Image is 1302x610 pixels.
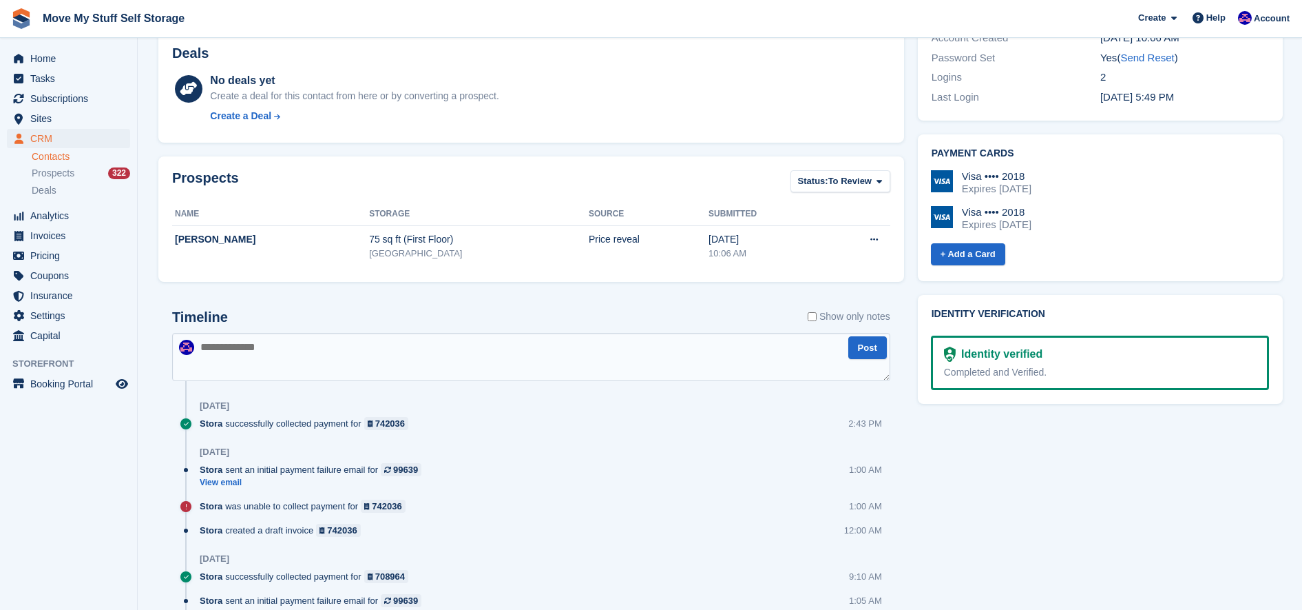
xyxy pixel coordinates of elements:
[7,129,130,148] a: menu
[327,524,357,537] div: 742036
[956,346,1042,363] div: Identity verified
[32,183,130,198] a: Deals
[944,365,1256,380] div: Completed and Verified.
[932,50,1100,66] div: Password Set
[179,340,194,355] img: Jade Whetnall
[1138,11,1166,25] span: Create
[30,129,113,148] span: CRM
[1100,70,1269,85] div: 2
[844,524,882,537] div: 12:00 AM
[30,206,113,225] span: Analytics
[200,417,222,430] span: Stora
[32,150,130,163] a: Contacts
[944,347,956,362] img: Identity Verification Ready
[200,553,229,565] div: [DATE]
[200,500,222,513] span: Stora
[200,400,229,411] div: [DATE]
[30,89,113,108] span: Subscriptions
[172,170,239,196] h2: Prospects
[369,203,589,225] th: Storage
[210,72,498,89] div: No deals yet
[808,309,890,324] label: Show only notes
[828,174,872,188] span: To Review
[32,166,130,181] a: Prospects 322
[369,247,589,261] div: [GEOGRAPHIC_DATA]
[32,167,74,180] span: Prospects
[32,184,56,197] span: Deals
[200,570,222,583] span: Stora
[7,266,130,285] a: menu
[848,336,887,359] button: Post
[381,594,421,607] a: 99639
[381,463,421,476] a: 99639
[210,109,498,123] a: Create a Deal
[200,463,428,476] div: sent an initial payment failure email for
[369,232,589,247] div: 75 sq ft (First Floor)
[114,376,130,392] a: Preview store
[364,570,409,583] a: 708964
[30,69,113,88] span: Tasks
[7,374,130,394] a: menu
[790,170,890,193] button: Status: To Review
[210,109,271,123] div: Create a Deal
[375,417,405,430] div: 742036
[708,247,822,261] div: 10:06 AM
[30,226,113,245] span: Invoices
[708,203,822,225] th: Submitted
[849,500,882,513] div: 1:00 AM
[1254,12,1290,26] span: Account
[361,500,406,513] a: 742036
[30,266,113,285] span: Coupons
[7,286,130,305] a: menu
[172,309,228,325] h2: Timeline
[200,500,412,513] div: was unable to collect payment for
[375,570,405,583] div: 708964
[1238,11,1252,25] img: Jade Whetnall
[1120,52,1174,63] a: Send Reset
[172,203,369,225] th: Name
[798,174,828,188] span: Status:
[931,170,953,192] img: Visa Logo
[108,167,130,179] div: 322
[30,286,113,305] span: Insurance
[1100,30,1269,46] div: [DATE] 10:06 AM
[393,463,418,476] div: 99639
[962,183,1031,195] div: Expires [DATE]
[932,309,1269,320] h2: Identity verification
[364,417,409,430] a: 742036
[932,30,1100,46] div: Account Created
[30,49,113,68] span: Home
[37,7,190,30] a: Move My Stuff Self Storage
[849,570,882,583] div: 9:10 AM
[200,570,415,583] div: successfully collected payment for
[589,232,708,247] div: Price reveal
[172,45,209,61] h2: Deals
[7,206,130,225] a: menu
[808,309,817,324] input: Show only notes
[316,524,361,537] a: 742036
[1117,52,1177,63] span: ( )
[962,170,1031,183] div: Visa •••• 2018
[1100,91,1174,103] time: 2025-08-03 16:49:47 UTC
[7,306,130,325] a: menu
[200,594,428,607] div: sent an initial payment failure email for
[962,218,1031,231] div: Expires [DATE]
[200,463,222,476] span: Stora
[12,357,137,371] span: Storefront
[7,246,130,265] a: menu
[589,203,708,225] th: Source
[200,447,229,458] div: [DATE]
[175,232,369,247] div: [PERSON_NAME]
[30,109,113,128] span: Sites
[7,49,130,68] a: menu
[7,89,130,108] a: menu
[200,594,222,607] span: Stora
[7,69,130,88] a: menu
[849,594,882,607] div: 1:05 AM
[200,524,368,537] div: created a draft invoice
[849,463,882,476] div: 1:00 AM
[932,148,1269,159] h2: Payment cards
[372,500,401,513] div: 742036
[1206,11,1226,25] span: Help
[848,417,881,430] div: 2:43 PM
